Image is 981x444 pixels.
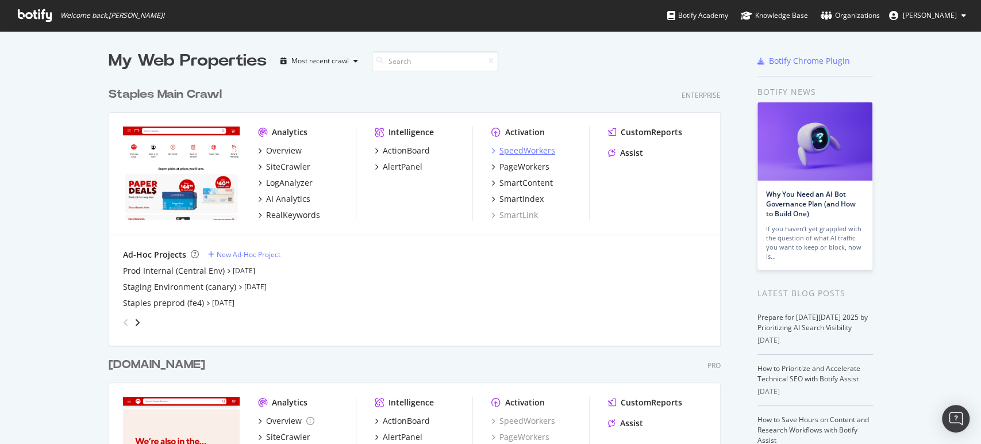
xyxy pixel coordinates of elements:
[491,177,553,189] a: SmartContent
[608,127,682,138] a: CustomReports
[491,209,538,221] a: SmartLink
[272,397,307,408] div: Analytics
[266,161,310,173] div: SiteCrawler
[766,189,856,219] a: Why You Need an AI Bot Governance Plan (and How to Build One)
[766,224,864,261] div: If you haven’t yet grappled with the question of what AI traffic you want to keep or block, now is…
[291,58,349,64] div: Most recent crawl
[757,335,873,346] div: [DATE]
[375,415,430,427] a: ActionBoard
[499,177,553,189] div: SmartContent
[258,145,302,156] a: Overview
[258,193,310,205] a: AI Analytics
[741,10,808,21] div: Knowledge Base
[212,298,234,308] a: [DATE]
[388,397,434,408] div: Intelligence
[757,55,850,67] a: Botify Chrome Plugin
[109,86,222,103] div: Staples Main Crawl
[109,357,210,373] a: [DOMAIN_NAME]
[757,363,860,384] a: How to Prioritize and Accelerate Technical SEO with Botify Assist
[880,6,975,25] button: [PERSON_NAME]
[266,145,302,156] div: Overview
[258,415,314,427] a: Overview
[118,313,133,332] div: angle-left
[608,418,643,429] a: Assist
[942,405,970,432] div: Open Intercom Messenger
[499,145,555,156] div: SpeedWorkers
[769,55,850,67] div: Botify Chrome Plugin
[258,177,313,189] a: LogAnalyzer
[621,397,682,408] div: CustomReports
[383,145,430,156] div: ActionBoard
[272,127,307,138] div: Analytics
[620,418,643,429] div: Assist
[821,10,880,21] div: Organizations
[491,161,549,173] a: PageWorkers
[491,145,555,156] a: SpeedWorkers
[266,209,320,221] div: RealKeywords
[383,415,430,427] div: ActionBoard
[266,431,310,443] div: SiteCrawler
[276,52,363,70] button: Most recent crawl
[375,161,422,173] a: AlertPanel
[375,145,430,156] a: ActionBoard
[123,281,236,293] a: Staging Environment (canary)
[757,86,873,98] div: Botify news
[123,127,240,220] img: staples.com
[266,177,313,189] div: LogAnalyzer
[233,266,255,275] a: [DATE]
[505,127,545,138] div: Activation
[244,282,267,292] a: [DATE]
[608,147,643,159] a: Assist
[383,161,422,173] div: AlertPanel
[499,161,549,173] div: PageWorkers
[123,265,225,277] a: Prod Internal (Central Env)
[491,193,544,205] a: SmartIndex
[491,431,549,443] a: PageWorkers
[258,209,320,221] a: RealKeywords
[208,250,280,259] a: New Ad-Hoc Project
[621,127,682,138] div: CustomReports
[109,357,205,373] div: [DOMAIN_NAME]
[707,361,721,370] div: Pro
[123,249,186,261] div: Ad-Hoc Projects
[757,312,868,332] a: Prepare for [DATE][DATE] 2025 by Prioritizing AI Search Visibility
[903,10,957,20] span: Taylor Brantley
[258,161,310,173] a: SiteCrawler
[372,51,498,71] input: Search
[266,415,302,427] div: Overview
[217,250,280,259] div: New Ad-Hoc Project
[608,397,682,408] a: CustomReports
[491,415,555,427] a: SpeedWorkers
[383,431,422,443] div: AlertPanel
[258,431,310,443] a: SiteCrawler
[620,147,643,159] div: Assist
[757,287,873,300] div: Latest Blog Posts
[266,193,310,205] div: AI Analytics
[757,102,872,181] img: Why You Need an AI Bot Governance Plan (and How to Build One)
[388,127,434,138] div: Intelligence
[109,86,226,103] a: Staples Main Crawl
[505,397,545,408] div: Activation
[499,193,544,205] div: SmartIndex
[667,10,728,21] div: Botify Academy
[109,49,267,72] div: My Web Properties
[682,90,721,100] div: Enterprise
[757,386,873,397] div: [DATE]
[60,11,164,20] span: Welcome back, [PERSON_NAME] !
[123,297,204,309] a: Staples preprod (fe4)
[133,317,141,328] div: angle-right
[375,431,422,443] a: AlertPanel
